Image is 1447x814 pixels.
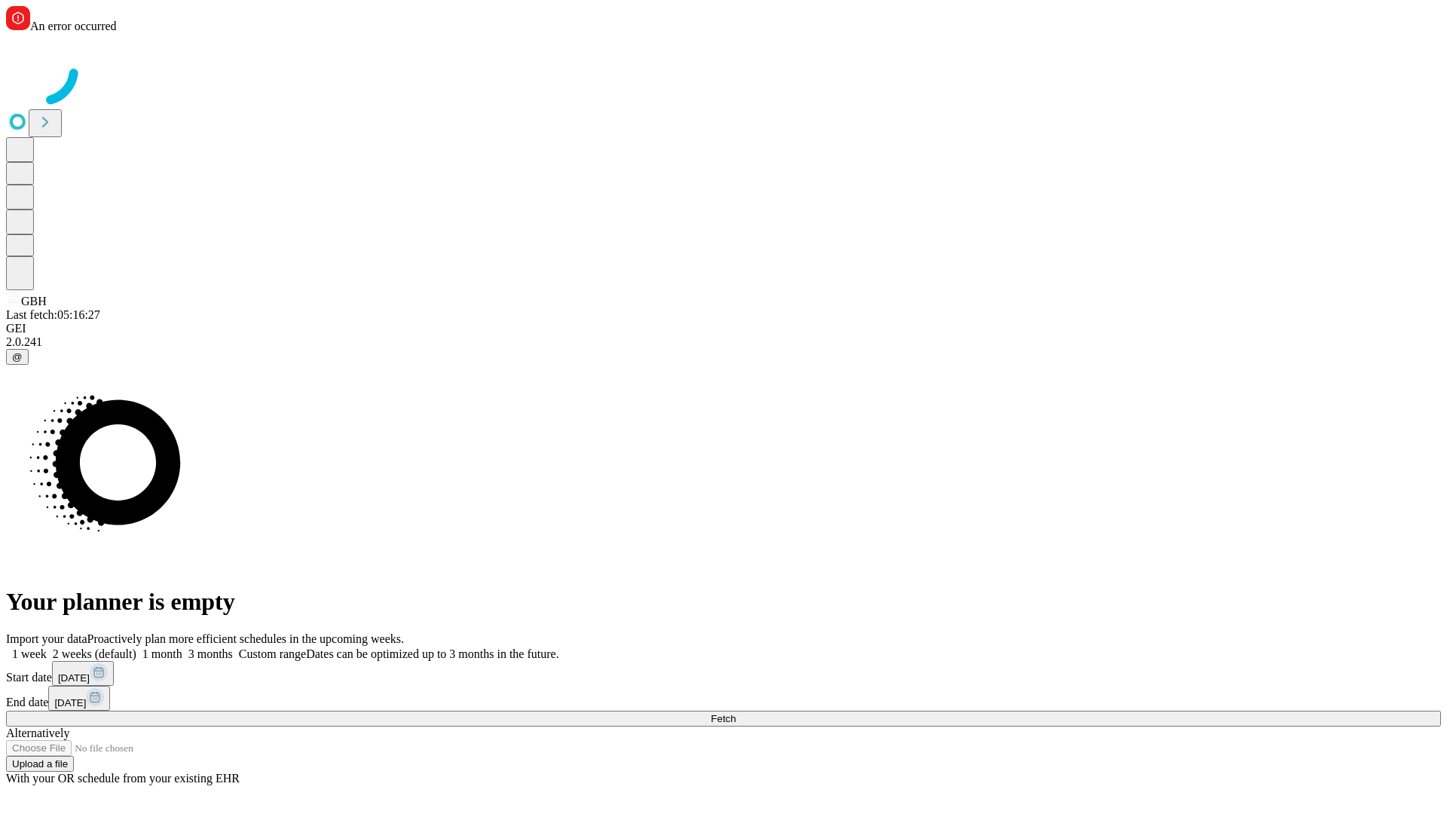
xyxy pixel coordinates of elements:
[48,686,110,711] button: [DATE]
[711,713,736,724] span: Fetch
[6,632,87,645] span: Import your data
[87,632,404,645] span: Proactively plan more efficient schedules in the upcoming weeks.
[6,588,1441,616] h1: Your planner is empty
[6,772,240,785] span: With your OR schedule from your existing EHR
[188,647,233,660] span: 3 months
[142,647,182,660] span: 1 month
[6,322,1441,335] div: GEI
[12,351,23,363] span: @
[6,711,1441,727] button: Fetch
[6,686,1441,711] div: End date
[6,349,29,365] button: @
[6,661,1441,686] div: Start date
[6,335,1441,349] div: 2.0.241
[306,647,558,660] span: Dates can be optimized up to 3 months in the future.
[6,308,100,321] span: Last fetch: 05:16:27
[58,672,90,684] span: [DATE]
[239,647,306,660] span: Custom range
[52,661,114,686] button: [DATE]
[6,727,69,739] span: Alternatively
[30,20,117,32] span: An error occurred
[12,647,47,660] span: 1 week
[6,756,74,772] button: Upload a file
[21,295,47,308] span: GBH
[53,647,136,660] span: 2 weeks (default)
[54,697,86,708] span: [DATE]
